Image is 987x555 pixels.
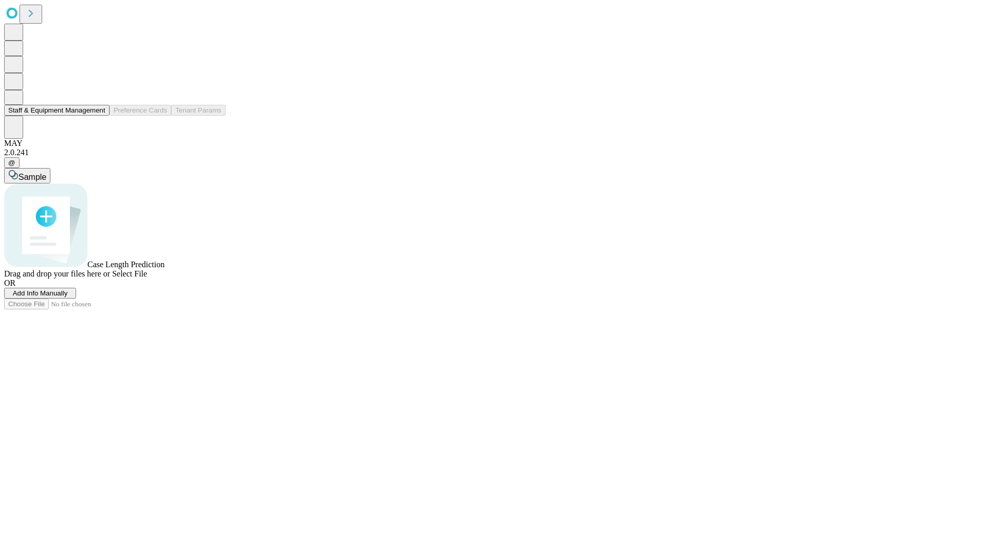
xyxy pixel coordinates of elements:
button: Add Info Manually [4,288,76,299]
button: Tenant Params [171,105,226,116]
button: @ [4,157,20,168]
button: Preference Cards [109,105,171,116]
span: Add Info Manually [13,289,68,297]
span: @ [8,159,15,166]
span: OR [4,279,15,287]
span: Sample [19,173,46,181]
div: 2.0.241 [4,148,983,157]
span: Drag and drop your files here or [4,269,110,278]
div: MAY [4,139,983,148]
button: Sample [4,168,50,183]
span: Case Length Prediction [87,260,164,269]
span: Select File [112,269,147,278]
button: Staff & Equipment Management [4,105,109,116]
